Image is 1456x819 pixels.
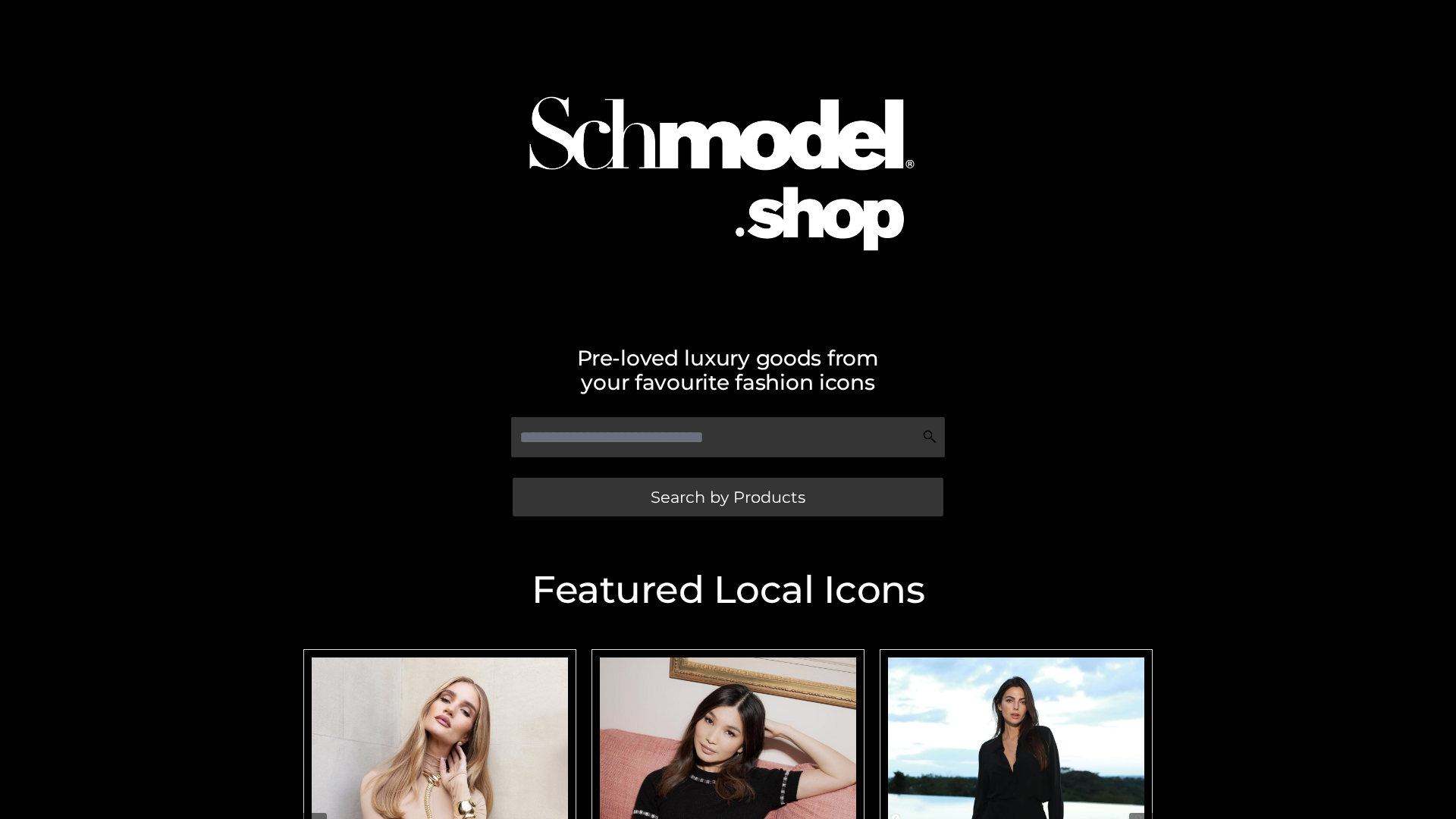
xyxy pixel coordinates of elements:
h2: Pre-loved luxury goods from your favourite fashion icons [296,346,1160,394]
a: Search by Products [513,478,943,516]
h2: Featured Local Icons​ [296,571,1160,609]
img: Search Icon [922,429,937,444]
span: Search by Products [651,489,805,505]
